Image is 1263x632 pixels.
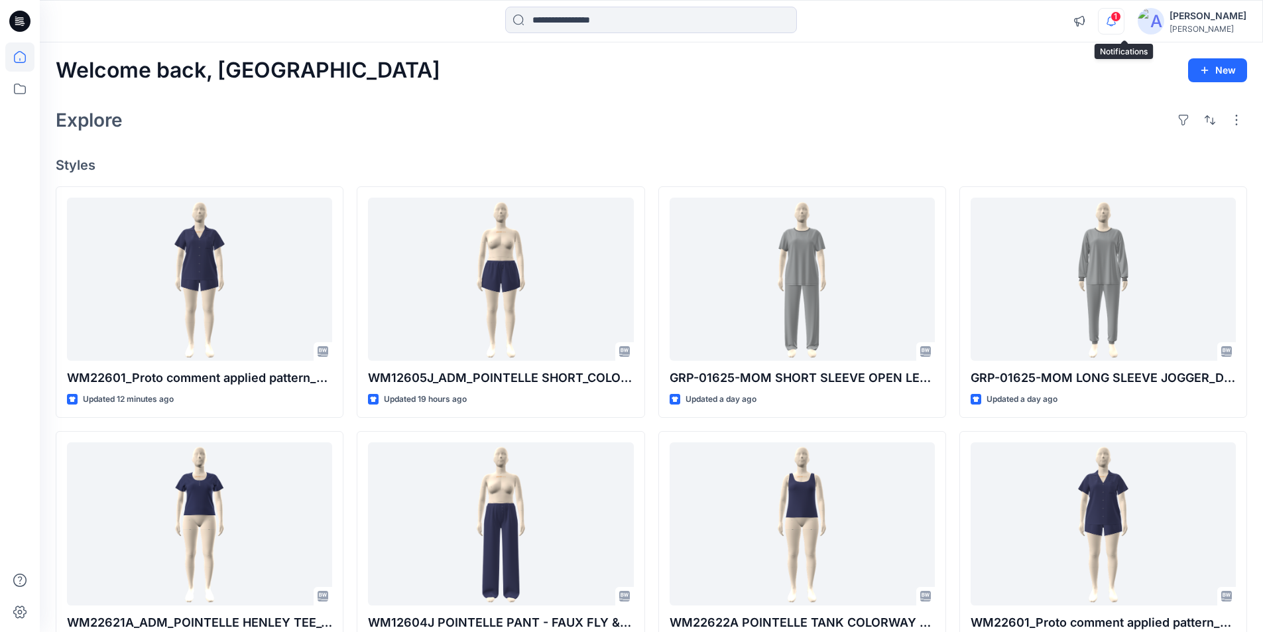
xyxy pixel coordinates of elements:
[1170,8,1246,24] div: [PERSON_NAME]
[987,393,1057,407] p: Updated a day ago
[67,442,332,606] a: WM22621A_ADM_POINTELLE HENLEY TEE_COLORWAY_REV3
[670,442,935,606] a: WM22622A POINTELLE TANK COLORWAY REV
[67,369,332,387] p: WM22601_Proto comment applied pattern_REV4
[670,198,935,361] a: GRP-01625-MOM SHORT SLEEVE OPEN LEG_DEV_REV1
[971,613,1236,632] p: WM22601_Proto comment applied pattern_REV4
[670,613,935,632] p: WM22622A POINTELLE TANK COLORWAY REV
[56,157,1247,173] h4: Styles
[67,613,332,632] p: WM22621A_ADM_POINTELLE HENLEY TEE_COLORWAY_REV3
[67,198,332,361] a: WM22601_Proto comment applied pattern_REV4
[1170,24,1246,34] div: [PERSON_NAME]
[1111,11,1121,22] span: 1
[83,393,174,407] p: Updated 12 minutes ago
[670,369,935,387] p: GRP-01625-MOM SHORT SLEEVE OPEN LEG_DEV_REV1
[1188,58,1247,82] button: New
[1138,8,1164,34] img: avatar
[368,198,633,361] a: WM12605J_ADM_POINTELLE SHORT_COLORWAY_REV4
[971,442,1236,606] a: WM22601_Proto comment applied pattern_REV4
[971,369,1236,387] p: GRP-01625-MOM LONG SLEEVE JOGGER_DEV_REV1
[368,442,633,606] a: WM12604J POINTELLE PANT - FAUX FLY & BUTTONS + PICOT_COLORWAY _REV1
[56,58,440,83] h2: Welcome back, [GEOGRAPHIC_DATA]
[368,369,633,387] p: WM12605J_ADM_POINTELLE SHORT_COLORWAY_REV4
[384,393,467,407] p: Updated 19 hours ago
[686,393,756,407] p: Updated a day ago
[368,613,633,632] p: WM12604J POINTELLE PANT - FAUX FLY & BUTTONS + PICOT_COLORWAY _REV1
[56,109,123,131] h2: Explore
[971,198,1236,361] a: GRP-01625-MOM LONG SLEEVE JOGGER_DEV_REV1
